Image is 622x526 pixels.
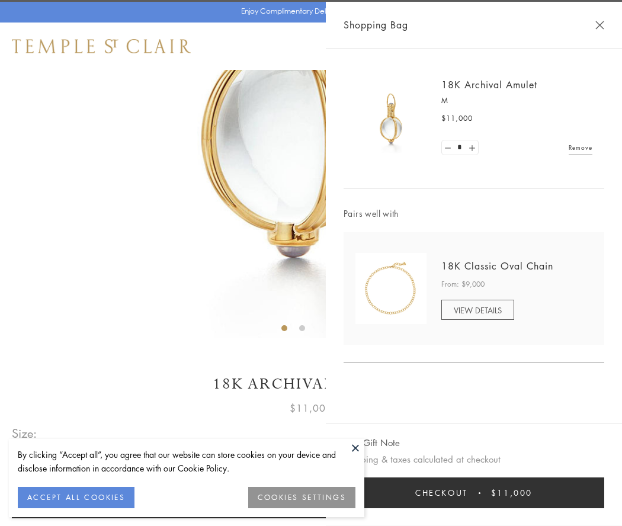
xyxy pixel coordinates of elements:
[248,487,355,508] button: COOKIES SETTINGS
[18,487,134,508] button: ACCEPT ALL COOKIES
[466,140,477,155] a: Set quantity to 2
[441,95,592,107] p: M
[18,448,355,475] div: By clicking “Accept all”, you agree that our website can store cookies on your device and disclos...
[454,304,502,316] span: VIEW DETAILS
[12,424,38,443] span: Size:
[441,113,473,124] span: $11,000
[441,278,485,290] span: From: $9,000
[344,435,400,450] button: Add Gift Note
[355,253,427,324] img: N88865-OV18
[344,17,408,33] span: Shopping Bag
[441,78,537,91] a: 18K Archival Amulet
[355,83,427,154] img: 18K Archival Amulet
[415,486,468,499] span: Checkout
[595,21,604,30] button: Close Shopping Bag
[344,477,604,508] button: Checkout $11,000
[442,140,454,155] a: Set quantity to 0
[12,39,191,53] img: Temple St. Clair
[241,5,376,17] p: Enjoy Complimentary Delivery & Returns
[491,486,533,499] span: $11,000
[441,259,553,272] a: 18K Classic Oval Chain
[290,400,332,416] span: $11,000
[344,207,604,220] span: Pairs well with
[12,374,610,394] h1: 18K Archival Amulet
[441,300,514,320] a: VIEW DETAILS
[344,452,604,467] p: Shipping & taxes calculated at checkout
[569,141,592,154] a: Remove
